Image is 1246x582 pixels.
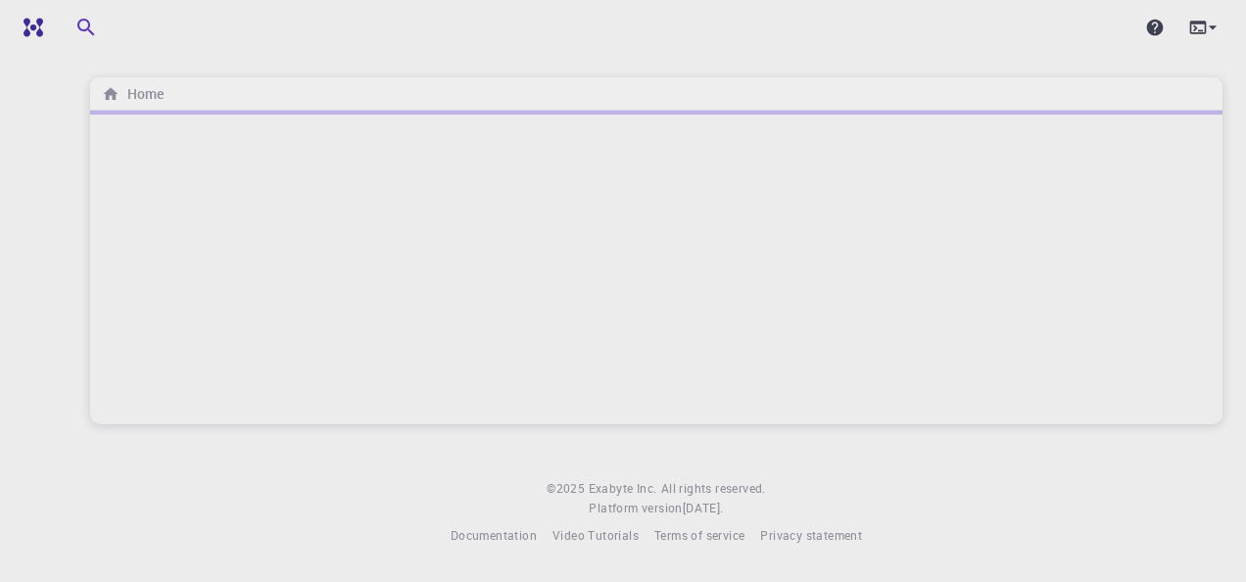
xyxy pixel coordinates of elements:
[451,527,537,543] span: Documentation
[451,526,537,546] a: Documentation
[16,18,43,37] img: logo
[589,479,657,499] a: Exabyte Inc.
[654,527,744,543] span: Terms of service
[683,500,724,515] span: [DATE] .
[547,479,588,499] span: © 2025
[654,526,744,546] a: Terms of service
[683,499,724,518] a: [DATE].
[552,526,639,546] a: Video Tutorials
[661,479,766,499] span: All rights reserved.
[98,83,168,105] nav: breadcrumb
[589,499,682,518] span: Platform version
[589,480,657,496] span: Exabyte Inc.
[760,526,862,546] a: Privacy statement
[760,527,862,543] span: Privacy statement
[120,83,164,105] h6: Home
[552,527,639,543] span: Video Tutorials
